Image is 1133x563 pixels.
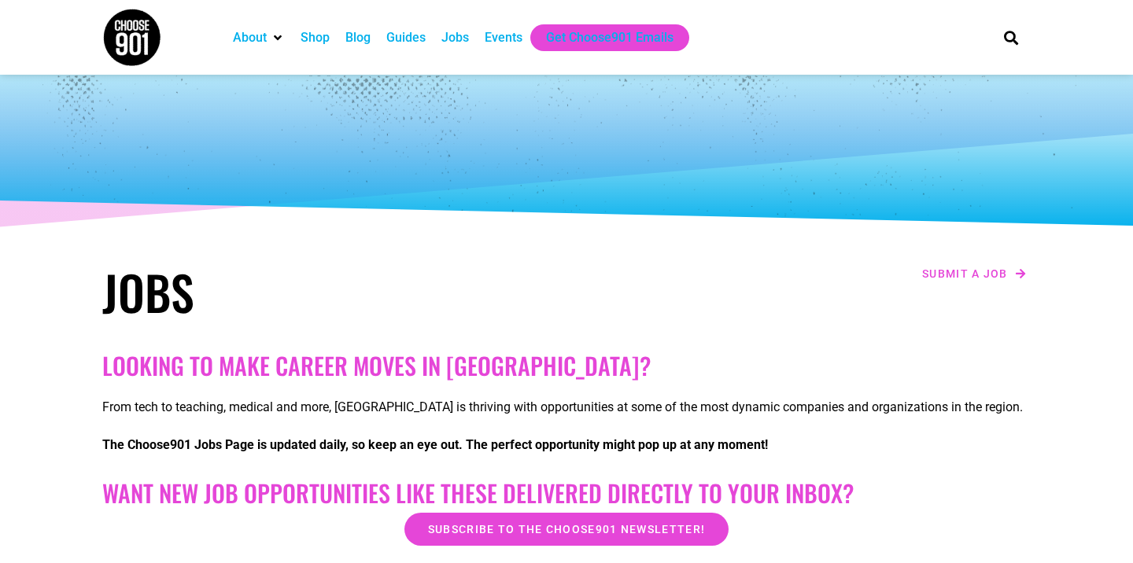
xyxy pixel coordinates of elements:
[102,479,1031,507] h2: Want New Job Opportunities like these Delivered Directly to your Inbox?
[922,268,1008,279] span: Submit a job
[386,28,426,47] a: Guides
[102,398,1031,417] p: From tech to teaching, medical and more, [GEOGRAPHIC_DATA] is thriving with opportunities at some...
[917,263,1031,284] a: Submit a job
[441,28,469,47] a: Jobs
[301,28,330,47] a: Shop
[102,263,559,320] h1: Jobs
[225,24,293,51] div: About
[102,351,1031,380] h2: Looking to make career moves in [GEOGRAPHIC_DATA]?
[345,28,371,47] a: Blog
[102,437,768,452] strong: The Choose901 Jobs Page is updated daily, so keep an eye out. The perfect opportunity might pop u...
[998,24,1024,50] div: Search
[546,28,674,47] a: Get Choose901 Emails
[485,28,522,47] a: Events
[233,28,267,47] a: About
[404,513,729,546] a: Subscribe to the Choose901 newsletter!
[225,24,977,51] nav: Main nav
[428,524,705,535] span: Subscribe to the Choose901 newsletter!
